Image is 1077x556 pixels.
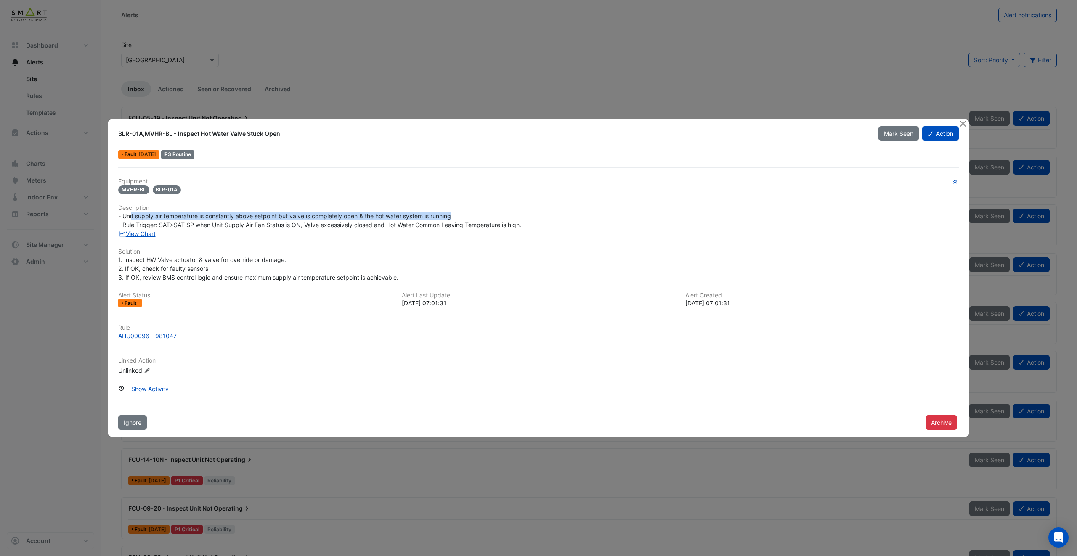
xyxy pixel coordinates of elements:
div: Unlinked [118,366,219,375]
div: AHU00096 - 981047 [118,331,177,340]
h6: Alert Created [685,292,959,299]
a: View Chart [118,230,156,237]
div: Open Intercom Messenger [1048,527,1069,548]
span: Fault [125,152,138,157]
h6: Description [118,204,959,212]
div: [DATE] 07:01:31 [685,299,959,307]
h6: Linked Action [118,357,959,364]
div: BLR-01A,MVHR-BL - Inspect Hot Water Valve Stuck Open [118,130,868,138]
button: Mark Seen [878,126,919,141]
div: P3 Routine [161,150,194,159]
button: Close [958,119,967,128]
button: Ignore [118,415,147,430]
h6: Equipment [118,178,959,185]
span: BLR-01A [153,185,181,194]
button: Archive [926,415,957,430]
h6: Alert Status [118,292,392,299]
fa-icon: Edit Linked Action [144,368,150,374]
a: AHU00096 - 981047 [118,331,959,340]
span: Mark Seen [884,130,913,137]
h6: Alert Last Update [402,292,675,299]
span: Fault [125,301,138,306]
h6: Solution [118,248,959,255]
button: Show Activity [126,381,174,396]
div: [DATE] 07:01:31 [402,299,675,307]
span: Wed 06-Aug-2025 16:01 AEST [138,151,156,157]
span: 1. Inspect HW Valve actuator & valve for override or damage. 2. If OK, check for faulty sensors 3... [118,256,398,281]
span: Ignore [124,419,141,426]
button: Action [922,126,959,141]
span: - Unit supply air temperature is constantly above setpoint but valve is completely open & the hot... [118,212,521,228]
h6: Rule [118,324,959,331]
span: MVHR-BL [118,185,149,194]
